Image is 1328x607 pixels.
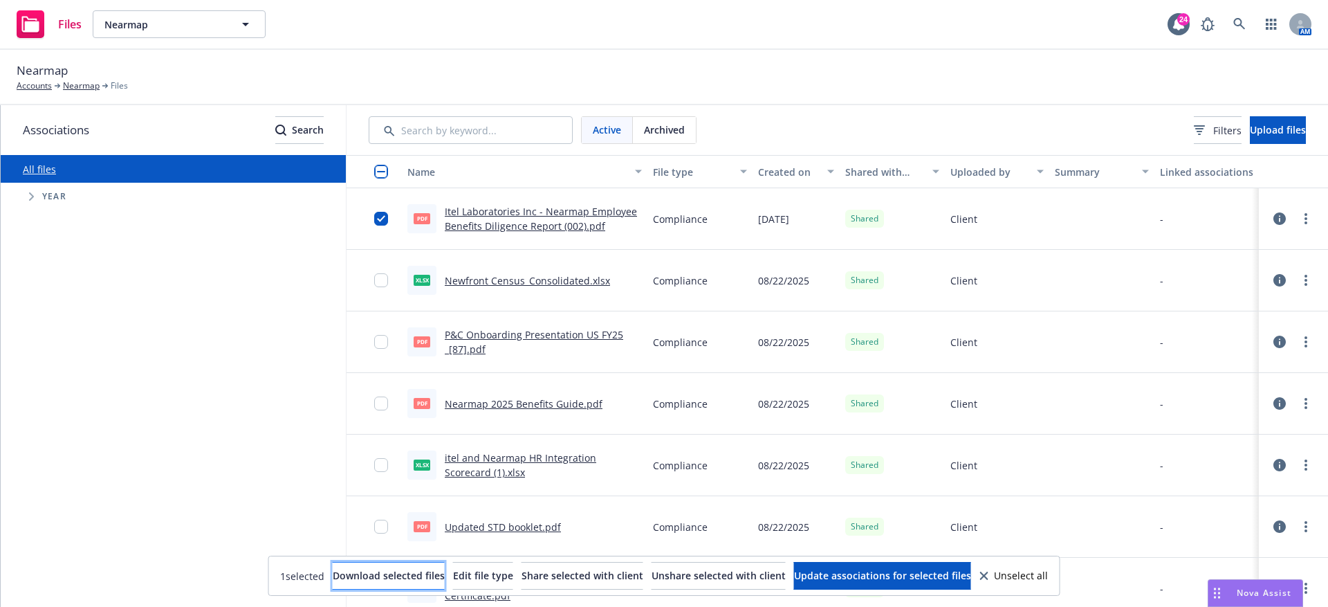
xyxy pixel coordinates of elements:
[1160,397,1163,411] div: -
[1160,212,1163,226] div: -
[1049,155,1154,188] button: Summary
[1194,123,1242,138] span: Filters
[653,520,708,534] span: Compliance
[414,398,430,408] span: pdf
[63,80,100,92] a: Nearmap
[950,212,977,226] span: Client
[845,165,923,179] div: Shared with client
[1208,580,1226,606] div: Drag to move
[1160,458,1163,473] div: -
[840,155,944,188] button: Shared with client
[522,569,643,582] span: Share selected with client
[1154,155,1259,188] button: Linked associations
[445,520,561,534] a: Updated STD booklet.pdf
[445,274,610,287] a: Newfront Census_Consolidated.xlsx
[652,569,786,582] span: Unshare selected with client
[42,192,66,201] span: Year
[369,116,573,144] input: Search by keyword...
[414,460,430,470] span: xlsx
[445,205,637,233] a: Itel Laboratories Inc - Nearmap Employee Benefits Diligence Report (002).pdf
[758,458,809,473] span: 08/22/2025
[653,165,731,179] div: File type
[402,155,647,188] button: Name
[653,212,708,226] span: Compliance
[1160,273,1163,288] div: -
[945,155,1049,188] button: Uploaded by
[758,212,789,226] span: [DATE]
[851,274,878,287] span: Shared
[979,562,1049,590] button: Unselect all
[653,335,708,350] span: Compliance
[593,123,621,137] span: Active
[1250,123,1306,136] span: Upload files
[950,458,977,473] span: Client
[758,273,809,288] span: 08/22/2025
[851,459,878,471] span: Shared
[1250,116,1306,144] button: Upload files
[17,62,68,80] span: Nearmap
[414,213,430,224] span: pdf
[653,273,708,288] span: Compliance
[445,397,602,410] a: Nearmap 2025 Benefits Guide.pdf
[58,19,82,30] span: Files
[407,165,627,179] div: Name
[17,80,52,92] a: Accounts
[994,571,1048,581] span: Unselect all
[333,562,445,590] button: Download selected files
[104,17,224,32] span: Nearmap
[950,520,977,534] span: Client
[1160,520,1163,534] div: -
[1,183,346,210] div: Tree Example
[794,569,971,582] span: Update associations for selected files
[1298,518,1314,535] a: more
[1177,13,1190,26] div: 24
[111,80,128,92] span: Files
[445,451,596,479] a: itel and Nearmap HR Integration Scorecard (1).xlsx
[1055,165,1133,179] div: Summary
[851,397,878,410] span: Shared
[758,335,809,350] span: 08/22/2025
[374,212,388,226] input: Toggle Row Selected
[753,155,840,188] button: Created on
[1298,210,1314,227] a: more
[1226,10,1253,38] a: Search
[794,562,971,590] button: Update associations for selected files
[374,520,388,534] input: Toggle Row Selected
[1160,335,1163,350] div: -
[1237,587,1291,599] span: Nova Assist
[1194,116,1242,144] button: Filters
[414,275,430,285] span: xlsx
[1298,457,1314,473] a: more
[644,123,685,137] span: Archived
[653,397,708,411] span: Compliance
[11,5,87,44] a: Files
[374,165,388,179] input: Select all
[851,212,878,225] span: Shared
[374,335,388,349] input: Toggle Row Selected
[522,562,643,590] button: Share selected with client
[414,521,430,532] span: pdf
[93,10,266,38] button: Nearmap
[653,458,708,473] span: Compliance
[1298,272,1314,289] a: more
[453,562,513,590] button: Edit file type
[647,155,752,188] button: File type
[950,335,977,350] span: Client
[1298,580,1314,597] a: more
[758,397,809,411] span: 08/22/2025
[851,520,878,533] span: Shared
[758,520,809,534] span: 08/22/2025
[275,116,324,144] button: SearchSearch
[652,562,786,590] button: Unshare selected with client
[1160,165,1253,179] div: Linked associations
[1194,10,1221,38] a: Report a Bug
[1257,10,1285,38] a: Switch app
[758,165,819,179] div: Created on
[950,273,977,288] span: Client
[453,569,513,582] span: Edit file type
[1213,123,1242,138] span: Filters
[280,569,324,583] span: 1 selected
[950,165,1029,179] div: Uploaded by
[1160,581,1163,596] div: -
[851,336,878,348] span: Shared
